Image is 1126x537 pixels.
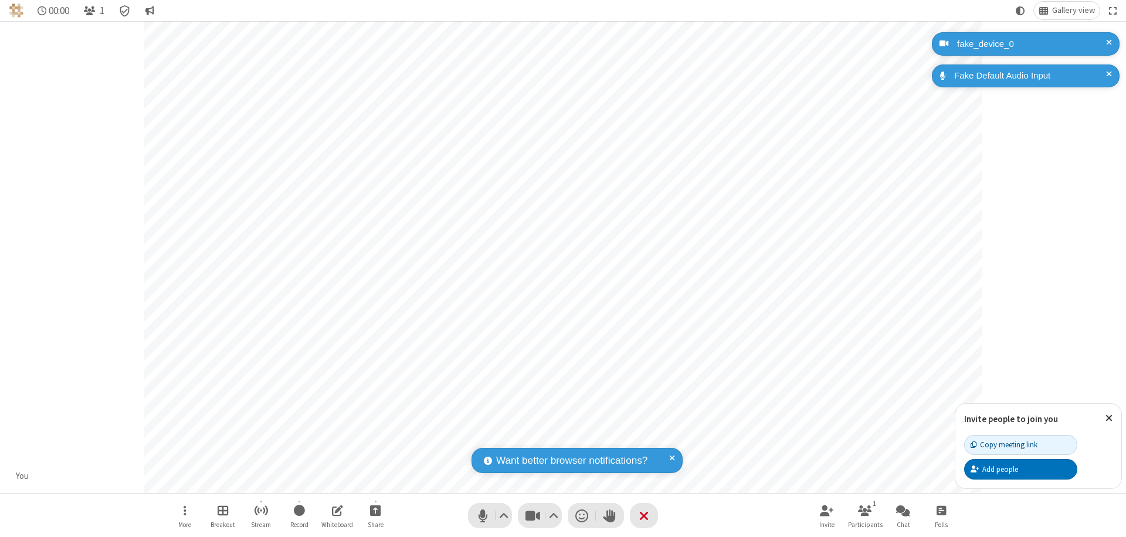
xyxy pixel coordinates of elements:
[358,499,393,532] button: Start sharing
[819,521,835,528] span: Invite
[290,521,308,528] span: Record
[568,503,596,528] button: Send a reaction
[1097,404,1121,433] button: Close popover
[630,503,658,528] button: End or leave meeting
[971,439,1037,450] div: Copy meeting link
[321,521,353,528] span: Whiteboard
[496,503,512,528] button: Audio settings
[964,413,1058,424] label: Invite people to join you
[114,2,136,19] div: Meeting details Encryption enabled
[1034,2,1100,19] button: Change layout
[886,499,921,532] button: Open chat
[9,4,23,18] img: QA Selenium DO NOT DELETE OR CHANGE
[1052,6,1095,15] span: Gallery view
[368,521,384,528] span: Share
[1011,2,1030,19] button: Using system theme
[100,5,104,16] span: 1
[518,503,562,528] button: Stop video (⌘+Shift+V)
[809,499,844,532] button: Invite participants (⌘+Shift+I)
[964,459,1077,479] button: Add people
[178,521,191,528] span: More
[950,69,1111,83] div: Fake Default Audio Input
[848,521,883,528] span: Participants
[251,521,271,528] span: Stream
[243,499,279,532] button: Start streaming
[320,499,355,532] button: Open shared whiteboard
[79,2,109,19] button: Open participant list
[496,453,647,468] span: Want better browser notifications?
[924,499,959,532] button: Open poll
[847,499,883,532] button: Open participant list
[12,470,33,483] div: You
[964,435,1077,455] button: Copy meeting link
[953,38,1111,51] div: fake_device_0
[935,521,948,528] span: Polls
[897,521,910,528] span: Chat
[211,521,235,528] span: Breakout
[167,499,202,532] button: Open menu
[49,5,69,16] span: 00:00
[33,2,74,19] div: Timer
[205,499,240,532] button: Manage Breakout Rooms
[870,498,880,509] div: 1
[468,503,512,528] button: Mute (⌘+Shift+A)
[140,2,159,19] button: Conversation
[596,503,624,528] button: Raise hand
[281,499,317,532] button: Start recording
[1104,2,1122,19] button: Fullscreen
[546,503,562,528] button: Video setting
